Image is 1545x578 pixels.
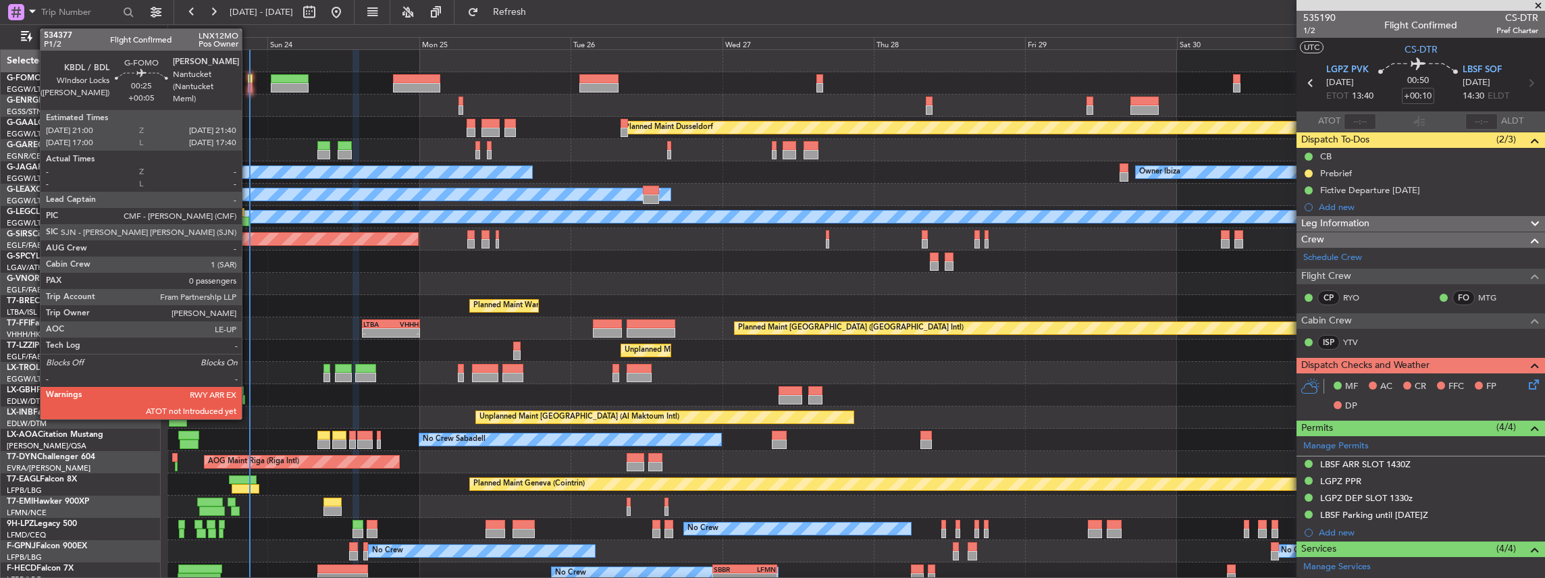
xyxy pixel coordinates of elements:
span: 13:40 [1352,90,1373,103]
span: LBSF SOF [1463,63,1502,77]
a: LFMN/NCE [7,508,47,518]
a: EGLF/FAB [7,352,42,362]
span: G-GARE [7,141,38,149]
a: LX-INBFalcon 900EX EASy II [7,409,113,417]
span: G-ENRG [7,97,38,105]
span: T7-EMI [7,498,33,506]
a: T7-DYNChallenger 604 [7,453,95,461]
a: LX-AOACitation Mustang [7,431,103,439]
div: FO [1452,290,1475,305]
div: Planned Maint Geneva (Cointrin) [473,474,585,494]
a: EVRA/[PERSON_NAME] [7,463,90,473]
a: G-GARECessna Citation XLS+ [7,141,118,149]
a: EGLF/FAB [7,285,42,295]
a: RYO [1343,292,1373,304]
span: Dispatch To-Dos [1301,132,1369,148]
a: EGGW/LTN [7,218,47,228]
span: F-GPNJ [7,542,36,550]
span: FP [1486,380,1496,394]
a: EGSS/STN [7,107,43,117]
a: G-LEGCLegacy 600 [7,208,79,216]
div: - [363,329,391,337]
a: Schedule Crew [1303,251,1362,265]
span: T7-FFI [7,319,30,327]
span: LX-TRO [7,364,36,372]
a: MTG [1478,292,1509,304]
span: ATOT [1318,115,1340,128]
span: T7-EAGL [7,475,40,483]
a: LFPB/LBG [7,552,42,562]
span: G-JAGA [7,163,38,172]
a: T7-EAGLFalcon 8X [7,475,77,483]
div: - [391,329,419,337]
span: Only With Activity [35,32,142,42]
span: LX-INB [7,409,33,417]
span: ELDT [1488,90,1509,103]
span: G-LEGC [7,208,36,216]
span: Pref Charter [1496,25,1538,36]
span: (4/4) [1496,420,1516,434]
span: T7-DYN [7,453,37,461]
span: G-VNOR [7,275,40,283]
div: Planned Maint Warsaw ([GEOGRAPHIC_DATA]) [473,296,636,316]
div: VHHH [391,320,419,328]
span: G-LEAX [7,186,36,194]
a: T7-LZZIPraetor 600 [7,342,80,350]
span: MF [1345,380,1358,394]
a: [PERSON_NAME]/QSA [7,441,86,451]
a: G-SPCYLegacy 650 [7,253,79,261]
div: [DATE] [170,27,193,38]
div: CB [1320,151,1332,162]
div: No Crew Sabadell [423,429,486,450]
span: ALDT [1501,115,1523,128]
span: FFC [1448,380,1464,394]
div: Add new [1319,527,1538,538]
span: 00:50 [1407,74,1429,88]
a: T7-BREChallenger 604 [7,297,93,305]
div: AOG Maint Riga (Riga Intl) [208,452,299,472]
a: G-VNORChallenger 650 [7,275,98,283]
a: Manage Permits [1303,440,1369,453]
span: Leg Information [1301,216,1369,232]
span: LGPZ PVK [1326,63,1369,77]
a: LX-TROLegacy 650 [7,364,79,372]
span: Permits [1301,421,1333,436]
span: (4/4) [1496,542,1516,556]
a: YTV [1343,336,1373,348]
div: SBBR [714,565,745,573]
div: Unplanned Maint [GEOGRAPHIC_DATA] (Al Maktoum Intl) [479,407,679,427]
div: Planned Maint [GEOGRAPHIC_DATA] ([GEOGRAPHIC_DATA] Intl) [738,318,964,338]
a: G-SIRSCitation Excel [7,230,84,238]
div: Fri 29 [1025,37,1176,49]
span: (2/3) [1496,132,1516,147]
div: Prebrief [1320,167,1352,179]
a: LTBA/ISL [7,307,37,317]
div: LGPZ PPR [1320,475,1361,487]
span: Crew [1301,232,1324,248]
div: No Crew [687,519,718,539]
span: Cabin Crew [1301,313,1352,329]
a: Manage Services [1303,560,1371,574]
a: G-ENRGPraetor 600 [7,97,84,105]
div: Flight Confirmed [1384,18,1457,32]
div: LTBA [363,320,391,328]
a: G-JAGAPhenom 300 [7,163,85,172]
div: Planned Maint Dusseldorf [625,117,713,138]
div: Sat 30 [1177,37,1328,49]
input: --:-- [1344,113,1376,130]
span: G-GAAL [7,119,38,127]
div: LFMN [745,565,776,573]
input: Trip Number [41,2,119,22]
a: LFPB/LBG [7,485,42,496]
span: LX-GBH [7,386,36,394]
div: No Crew [1281,541,1312,561]
a: LFMD/CEQ [7,530,46,540]
button: UTC [1300,41,1324,53]
a: EGGW/LTN [7,374,47,384]
div: Sun 24 [267,37,419,49]
a: EGGW/LTN [7,84,47,95]
span: T7-LZZI [7,342,34,350]
span: 1/2 [1303,25,1336,36]
a: EGGW/LTN [7,174,47,184]
div: Mon 25 [419,37,571,49]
